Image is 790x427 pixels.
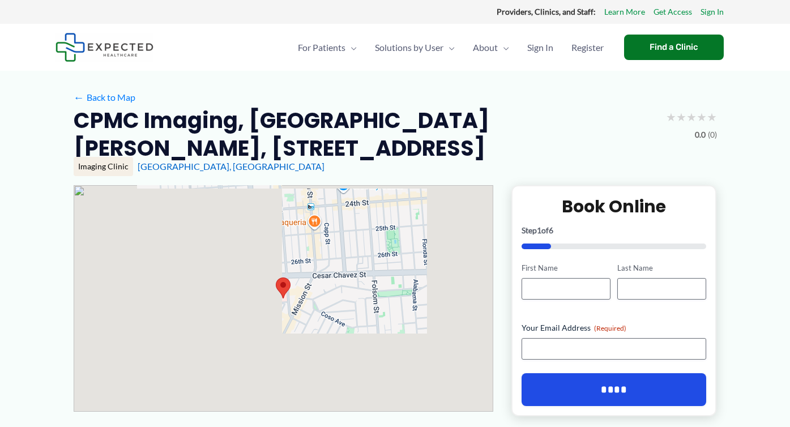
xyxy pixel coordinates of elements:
[624,35,724,60] a: Find a Clinic
[686,106,697,127] span: ★
[527,28,553,67] span: Sign In
[695,127,706,142] span: 0.0
[443,28,455,67] span: Menu Toggle
[289,28,613,67] nav: Primary Site Navigation
[138,161,324,172] a: [GEOGRAPHIC_DATA], [GEOGRAPHIC_DATA]
[55,33,153,62] img: Expected Healthcare Logo - side, dark font, small
[522,263,610,274] label: First Name
[497,7,596,16] strong: Providers, Clinics, and Staff:
[594,324,626,332] span: (Required)
[522,227,707,234] p: Step of
[549,225,553,235] span: 6
[701,5,724,19] a: Sign In
[604,5,645,19] a: Learn More
[74,157,133,176] div: Imaging Clinic
[707,106,717,127] span: ★
[473,28,498,67] span: About
[74,92,84,103] span: ←
[298,28,345,67] span: For Patients
[522,322,707,334] label: Your Email Address
[537,225,541,235] span: 1
[74,89,135,106] a: ←Back to Map
[571,28,604,67] span: Register
[518,28,562,67] a: Sign In
[375,28,443,67] span: Solutions by User
[74,106,657,163] h2: CPMC Imaging, [GEOGRAPHIC_DATA][PERSON_NAME], [STREET_ADDRESS]
[676,106,686,127] span: ★
[464,28,518,67] a: AboutMenu Toggle
[697,106,707,127] span: ★
[289,28,366,67] a: For PatientsMenu Toggle
[366,28,464,67] a: Solutions by UserMenu Toggle
[654,5,692,19] a: Get Access
[498,28,509,67] span: Menu Toggle
[708,127,717,142] span: (0)
[345,28,357,67] span: Menu Toggle
[666,106,676,127] span: ★
[562,28,613,67] a: Register
[522,195,707,217] h2: Book Online
[617,263,706,274] label: Last Name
